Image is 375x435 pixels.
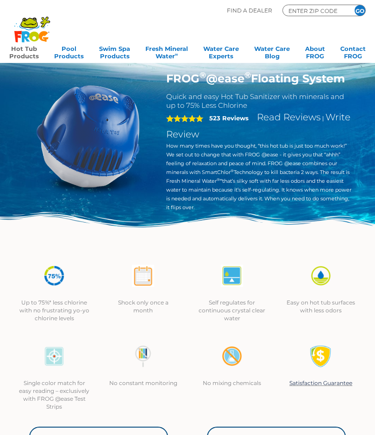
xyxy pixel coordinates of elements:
[203,42,239,61] a: Water CareExperts
[132,345,154,367] img: no-constant-monitoring1
[19,298,89,322] p: Up to 75%* less chlorine with no frustrating yo-yo chlorine levels
[166,72,352,85] h1: FROG @ease Floating System
[244,70,251,81] sup: ®
[54,42,84,61] a: PoolProducts
[19,379,89,410] p: Single color match for easy reading – exclusively with FROG @ease Test Strips
[286,298,356,314] p: Easy on hot tub surfaces with less odors
[289,379,352,386] a: Satisfaction Guarantee
[227,5,272,16] p: Find A Dealer
[310,265,332,287] img: icon-atease-easy-on
[175,52,178,57] sup: ∞
[197,298,267,322] p: Self regulates for continuous crystal clear water
[9,42,39,61] a: Hot TubProducts
[340,42,366,61] a: ContactFROG
[197,379,267,387] p: No mixing chemicals
[355,5,365,16] input: GO
[166,142,352,212] p: How many times have you thought, “this hot tub is just too much work!” We set out to change that ...
[132,265,154,287] img: atease-icon-shock-once
[254,42,290,61] a: Water CareBlog
[209,114,249,122] strong: 523 Reviews
[221,345,243,367] img: no-mixing1
[166,115,203,122] span: 5
[108,298,178,314] p: Shock only once a month
[322,115,324,122] span: |
[257,112,321,123] a: Read Reviews
[200,70,206,81] sup: ®
[310,345,332,367] img: Satisfaction Guarantee Icon
[108,379,178,387] p: No constant monitoring
[43,345,65,367] img: icon-atease-color-match
[305,42,325,61] a: AboutFROG
[231,168,234,173] sup: ®
[221,265,243,287] img: atease-icon-self-regulates
[99,42,130,61] a: Swim SpaProducts
[43,265,65,287] img: icon-atease-75percent-less
[217,177,223,182] sup: ®∞
[9,5,55,43] img: Frog Products Logo
[166,92,352,110] h2: Quick and easy Hot Tub Sanitizer with minerals and up to 75% Less Chlorine
[145,42,188,61] a: Fresh MineralWater∞
[24,72,152,200] img: hot-tub-product-atease-system.png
